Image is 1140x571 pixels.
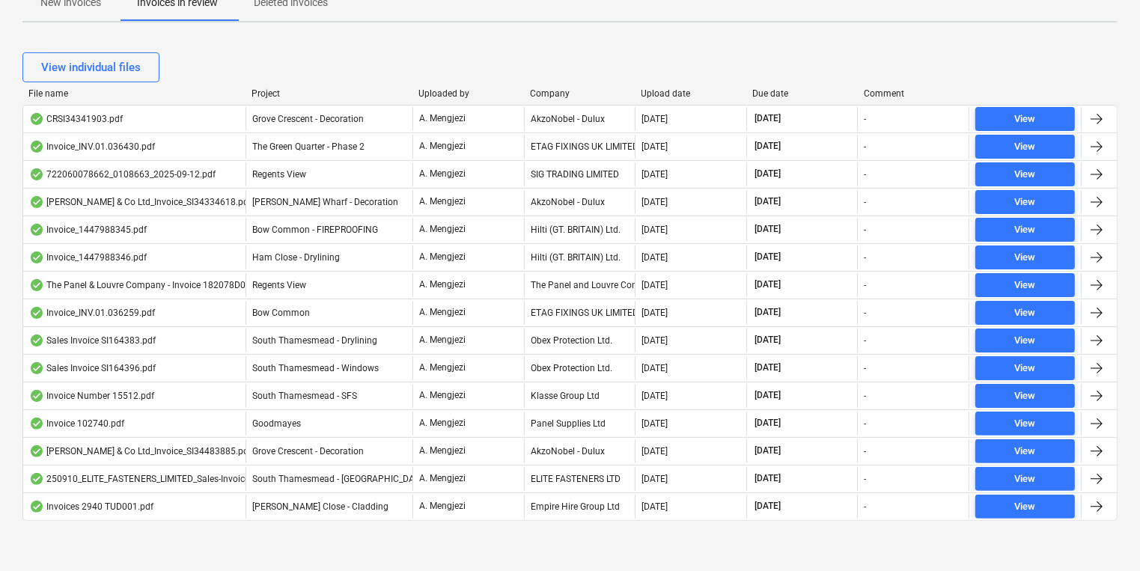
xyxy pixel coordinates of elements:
[252,335,377,346] span: South Thamesmead - Drylining
[1015,443,1036,460] div: View
[1015,498,1036,516] div: View
[29,473,295,485] div: 250910_ELITE_FASTENERS_LIMITED_Sales-Invoice_79615.pdf
[753,306,782,319] span: [DATE]
[419,445,466,457] p: A. Mengjezi
[641,501,668,512] div: [DATE]
[419,195,466,208] p: A. Mengjezi
[252,169,306,180] span: Regents View
[41,58,141,77] div: View individual files
[418,88,518,99] div: Uploaded by
[29,335,44,346] div: OCR finished
[975,356,1075,380] button: View
[975,412,1075,436] button: View
[975,135,1075,159] button: View
[29,418,124,430] div: Invoice 102740.pdf
[753,140,782,153] span: [DATE]
[753,361,782,374] span: [DATE]
[524,218,635,242] div: Hilti (GT. BRITAIN) Ltd.
[864,474,866,484] div: -
[524,412,635,436] div: Panel Supplies Ltd
[975,190,1075,214] button: View
[524,245,635,269] div: Hilti (GT. BRITAIN) Ltd.
[753,500,782,513] span: [DATE]
[753,112,782,125] span: [DATE]
[641,197,668,207] div: [DATE]
[975,245,1075,269] button: View
[864,169,866,180] div: -
[29,473,44,485] div: OCR finished
[975,273,1075,297] button: View
[975,329,1075,352] button: View
[29,168,216,180] div: 722060078662_0108663_2025-09-12.pdf
[1015,222,1036,239] div: View
[29,224,44,236] div: OCR finished
[419,417,466,430] p: A. Mengjezi
[252,474,427,484] span: South Thamesmead - Soffits
[29,390,154,402] div: Invoice Number 15512.pdf
[641,363,668,373] div: [DATE]
[753,168,782,180] span: [DATE]
[975,467,1075,491] button: View
[28,88,240,99] div: File name
[864,363,866,373] div: -
[641,252,668,263] div: [DATE]
[419,251,466,263] p: A. Mengjezi
[975,107,1075,131] button: View
[252,252,340,263] span: Ham Close - Drylining
[252,308,310,318] span: Bow Common
[252,391,357,401] span: South Thamesmead - SFS
[753,417,782,430] span: [DATE]
[29,335,156,346] div: Sales Invoice SI164383.pdf
[419,472,466,485] p: A. Mengjezi
[641,169,668,180] div: [DATE]
[975,218,1075,242] button: View
[975,162,1075,186] button: View
[1015,194,1036,211] div: View
[252,501,388,512] span: Newton Close - Cladding
[1015,138,1036,156] div: View
[975,301,1075,325] button: View
[524,107,635,131] div: AkzoNobel - Dulux
[524,135,635,159] div: ETAG FIXINGS UK LIMITED
[419,389,466,402] p: A. Mengjezi
[641,391,668,401] div: [DATE]
[252,114,364,124] span: Grove Crescent - Decoration
[524,467,635,491] div: ELITE FASTENERS LTD
[641,225,668,235] div: [DATE]
[1015,111,1036,128] div: View
[864,446,866,457] div: -
[524,329,635,352] div: Obex Protection Ltd.
[29,501,153,513] div: Invoices 2940 TUD001.pdf
[641,114,668,124] div: [DATE]
[864,197,866,207] div: -
[22,52,159,82] button: View individual files
[864,252,866,263] div: -
[1065,499,1140,571] div: Chat Widget
[641,308,668,318] div: [DATE]
[864,501,866,512] div: -
[29,279,266,291] div: The Panel & Louvre Company - Invoice 182078D01.pdf
[530,88,630,99] div: Company
[641,335,668,346] div: [DATE]
[864,280,866,290] div: -
[252,446,364,457] span: Grove Crescent - Decoration
[975,384,1075,408] button: View
[29,196,252,208] div: [PERSON_NAME] & Co Ltd_Invoice_SI34334618.pdf
[29,196,44,208] div: OCR finished
[29,113,44,125] div: OCR finished
[419,278,466,291] p: A. Mengjezi
[29,113,123,125] div: CRSI34341903.pdf
[252,141,365,152] span: The Green Quarter - Phase 2
[641,280,668,290] div: [DATE]
[864,335,866,346] div: -
[252,280,306,290] span: Regents View
[252,225,378,235] span: Bow Common - FIREPROOFING
[419,223,466,236] p: A. Mengjezi
[1015,277,1036,294] div: View
[29,307,44,319] div: OCR finished
[753,278,782,291] span: [DATE]
[1015,388,1036,405] div: View
[29,362,44,374] div: OCR finished
[864,114,866,124] div: -
[524,301,635,325] div: ETAG FIXINGS UK LIMITED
